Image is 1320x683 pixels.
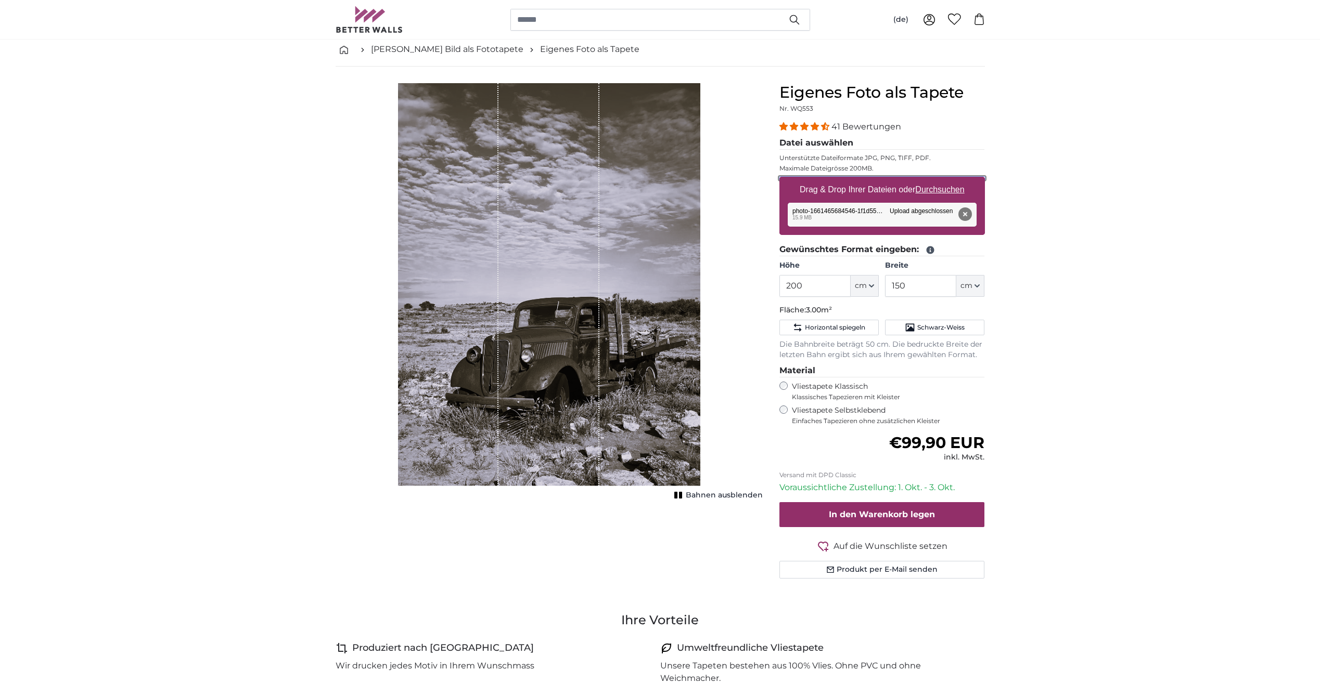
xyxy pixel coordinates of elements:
[779,243,985,256] legend: Gewünschtes Format eingeben:
[831,122,901,132] span: 41 Bewertungen
[779,540,985,553] button: Auf die Wunschliste setzen
[792,405,985,425] label: Vliestapete Selbstklebend
[829,509,935,519] span: In den Warenkorb legen
[917,323,965,332] span: Schwarz-Weiss
[779,260,879,271] label: Höhe
[779,83,985,102] h1: Eigenes Foto als Tapete
[779,137,985,150] legend: Datei auswählen
[915,185,964,194] u: Durchsuchen
[779,104,813,112] span: Nr. WQ553
[686,490,763,501] span: Bahnen ausblenden
[352,641,534,655] h4: Produziert nach [GEOGRAPHIC_DATA]
[779,164,985,173] p: Maximale Dateigrösse 200MB.
[792,417,985,425] span: Einfaches Tapezieren ohne zusätzlichen Kleister
[779,561,985,579] button: Produkt per E-Mail senden
[956,275,984,297] button: cm
[834,540,947,553] span: Auf die Wunschliste setzen
[677,641,824,655] h4: Umweltfreundliche Vliestapete
[540,43,639,56] a: Eigenes Foto als Tapete
[885,320,984,335] button: Schwarz-Weiss
[779,502,985,527] button: In den Warenkorb legen
[889,452,984,463] div: inkl. MwSt.
[960,281,972,291] span: cm
[779,481,985,494] p: Voraussichtliche Zustellung: 1. Okt. - 3. Okt.
[779,122,831,132] span: 4.39 stars
[336,83,763,499] div: 1 of 1
[796,179,969,200] label: Drag & Drop Ihrer Dateien oder
[851,275,879,297] button: cm
[779,471,985,479] p: Versand mit DPD Classic
[792,393,976,401] span: Klassisches Tapezieren mit Kleister
[371,43,523,56] a: [PERSON_NAME] Bild als Fototapete
[779,154,985,162] p: Unterstützte Dateiformate JPG, PNG, TIFF, PDF.
[779,320,879,335] button: Horizontal spiegeln
[336,612,985,628] h3: Ihre Vorteile
[885,10,917,29] button: (de)
[336,660,534,672] p: Wir drucken jedes Motiv in Ihrem Wunschmass
[779,364,985,377] legend: Material
[792,382,976,401] label: Vliestapete Klassisch
[336,6,403,33] img: Betterwalls
[889,433,984,452] span: €99,90 EUR
[805,323,865,332] span: Horizontal spiegeln
[779,339,985,360] p: Die Bahnbreite beträgt 50 cm. Die bedruckte Breite der letzten Bahn ergibt sich aus Ihrem gewählt...
[671,488,763,503] button: Bahnen ausblenden
[779,305,985,316] p: Fläche:
[855,281,867,291] span: cm
[336,33,985,67] nav: breadcrumbs
[885,260,984,271] label: Breite
[806,305,832,314] span: 3.00m²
